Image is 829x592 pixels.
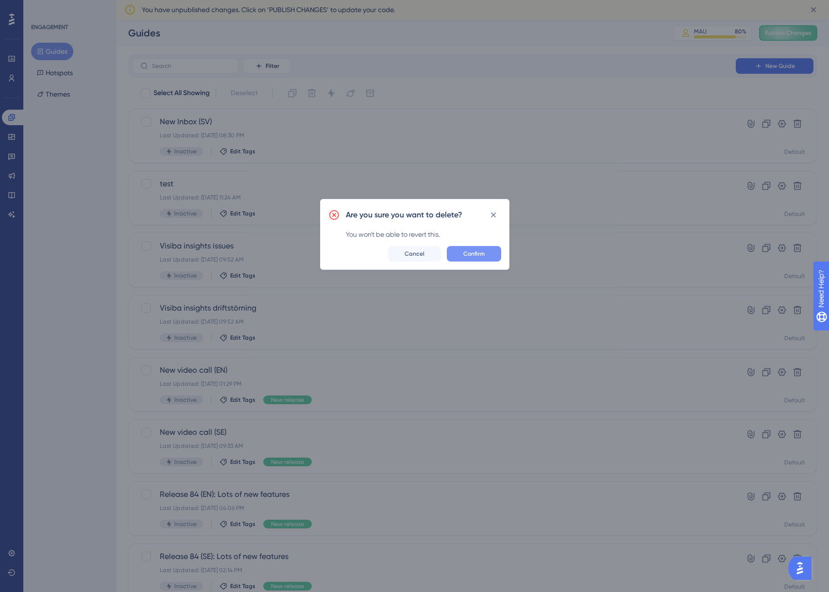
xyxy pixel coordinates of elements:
span: Need Help? [23,2,61,14]
span: Confirm [463,250,485,258]
h2: Are you sure you want to delete? [346,209,462,221]
span: Cancel [405,250,424,258]
div: You won't be able to revert this. [346,229,501,240]
iframe: UserGuiding AI Assistant Launcher [788,554,817,583]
